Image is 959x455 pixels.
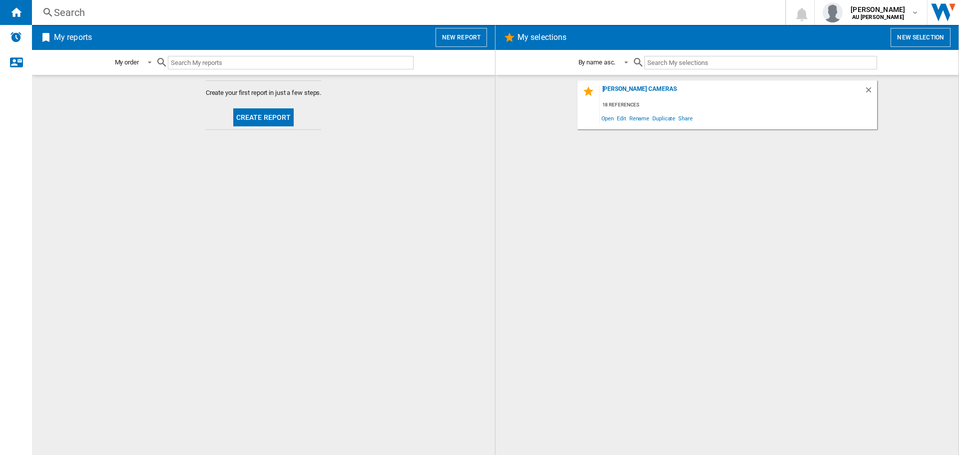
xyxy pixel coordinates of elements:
h2: My reports [52,28,94,47]
span: Rename [628,111,651,125]
span: Open [600,111,616,125]
button: New selection [891,28,951,47]
div: Search [54,5,759,19]
div: Delete [864,85,877,99]
input: Search My reports [168,56,414,69]
span: [PERSON_NAME] [851,4,905,14]
b: AU [PERSON_NAME] [852,14,904,20]
div: By name asc. [578,58,616,66]
span: Create your first report in just a few steps. [206,88,322,97]
span: Duplicate [651,111,677,125]
span: Share [677,111,694,125]
img: alerts-logo.svg [10,31,22,43]
span: Edit [615,111,628,125]
div: [PERSON_NAME] Cameras [600,85,864,99]
input: Search My selections [644,56,877,69]
div: 18 references [600,99,877,111]
button: New report [436,28,487,47]
button: Create report [233,108,294,126]
h2: My selections [515,28,568,47]
div: My order [115,58,139,66]
img: profile.jpg [823,2,843,22]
